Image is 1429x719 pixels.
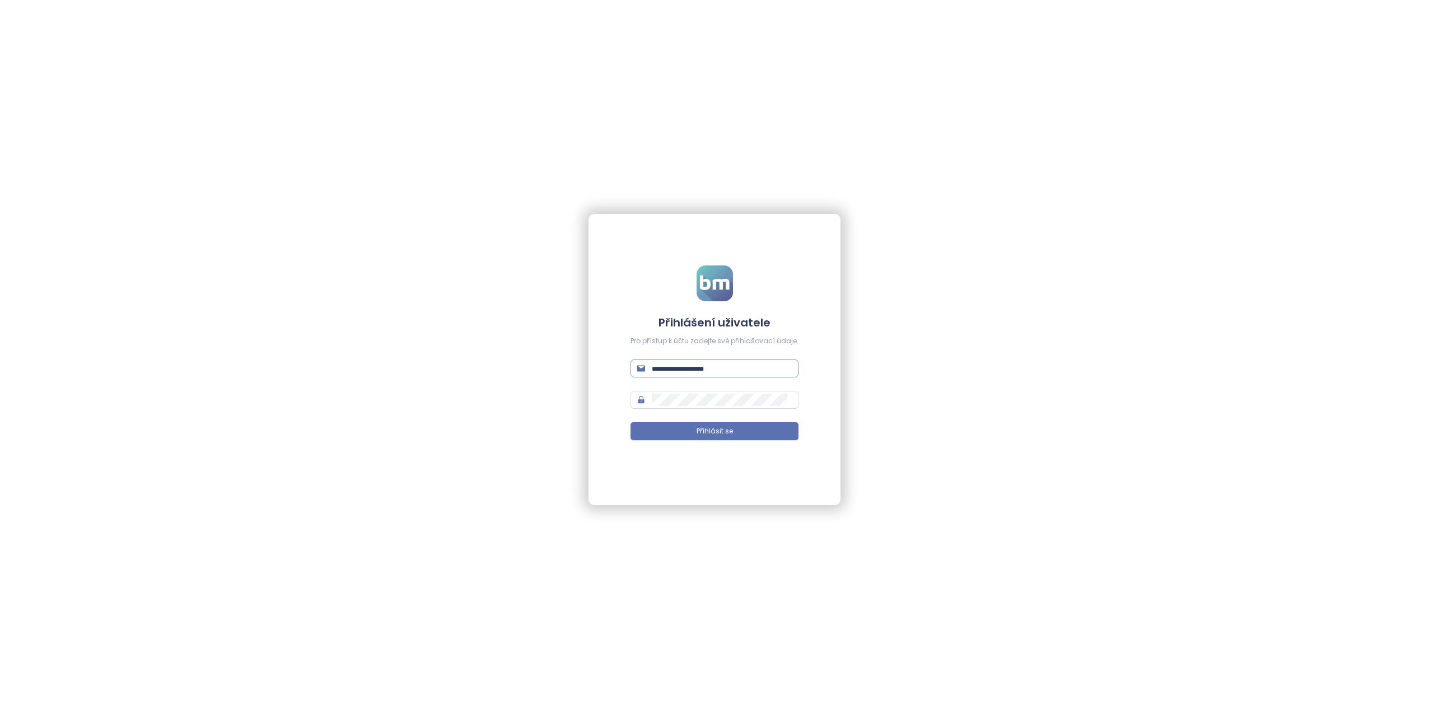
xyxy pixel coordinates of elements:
[637,365,645,372] span: mail
[631,422,798,440] button: Přihlásit se
[631,315,798,330] h4: Přihlášení uživatele
[631,336,798,347] div: Pro přístup k účtu zadejte své přihlašovací údaje.
[697,265,733,301] img: logo
[637,396,645,404] span: lock
[697,426,733,437] span: Přihlásit se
